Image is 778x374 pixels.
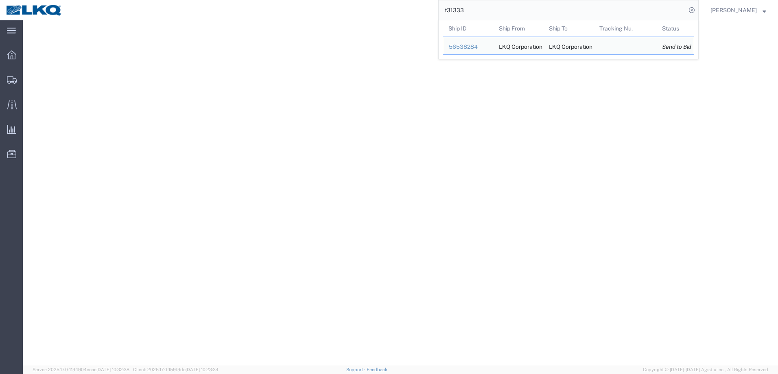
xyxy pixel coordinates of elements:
a: Feedback [367,367,387,372]
th: Status [656,20,694,37]
input: Search for shipment number, reference number [439,0,686,20]
th: Ship To [543,20,594,37]
img: logo [6,4,63,16]
div: Send to Bid [662,43,688,51]
button: [PERSON_NAME] [710,5,767,15]
th: Ship ID [443,20,493,37]
a: Support [346,367,367,372]
span: Ryan Gledhill [710,6,757,15]
iframe: FS Legacy Container [23,20,778,365]
th: Tracking Nu. [594,20,657,37]
div: LKQ Corporation [549,37,588,54]
table: Search Results [443,20,698,59]
span: [DATE] 10:23:34 [186,367,219,372]
span: Server: 2025.17.0-1194904eeae [33,367,129,372]
div: LKQ Corporation [499,37,538,54]
th: Ship From [493,20,544,37]
span: [DATE] 10:32:38 [96,367,129,372]
span: Copyright © [DATE]-[DATE] Agistix Inc., All Rights Reserved [643,366,768,373]
div: 56538284 [449,43,487,51]
span: Client: 2025.17.0-159f9de [133,367,219,372]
